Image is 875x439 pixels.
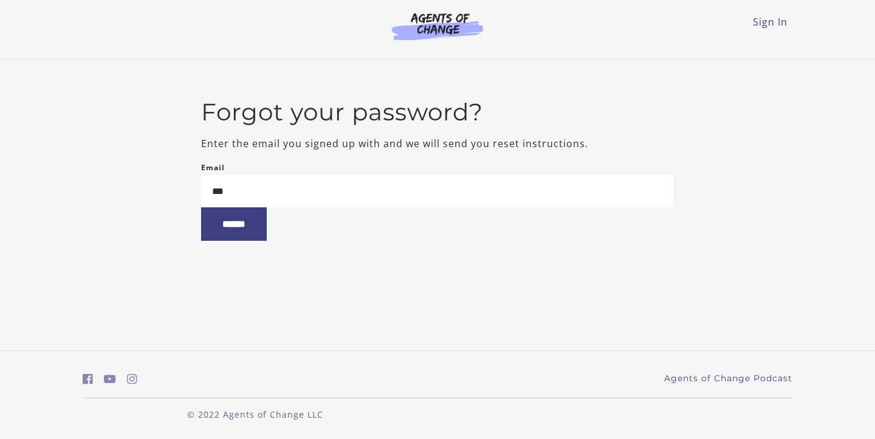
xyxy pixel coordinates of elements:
i: https://www.instagram.com/agentsofchangeprep/ (Open in a new window) [127,373,137,385]
a: Sign In [753,15,787,29]
a: https://www.youtube.com/c/AgentsofChangeTestPrepbyMeaganMitchell (Open in a new window) [104,370,116,388]
i: https://www.youtube.com/c/AgentsofChangeTestPrepbyMeaganMitchell (Open in a new window) [104,373,116,385]
label: Email [201,161,225,175]
a: https://www.instagram.com/agentsofchangeprep/ (Open in a new window) [127,370,137,388]
a: https://www.facebook.com/groups/aswbtestprep (Open in a new window) [83,370,93,388]
img: Agents of Change Logo [379,12,496,40]
a: Agents of Change Podcast [664,372,792,385]
i: https://www.facebook.com/groups/aswbtestprep (Open in a new window) [83,373,93,385]
p: © 2022 Agents of Change LLC [83,408,428,421]
p: Enter the email you signed up with and we will send you reset instructions. [201,136,674,151]
h2: Forgot your password? [201,98,674,126]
